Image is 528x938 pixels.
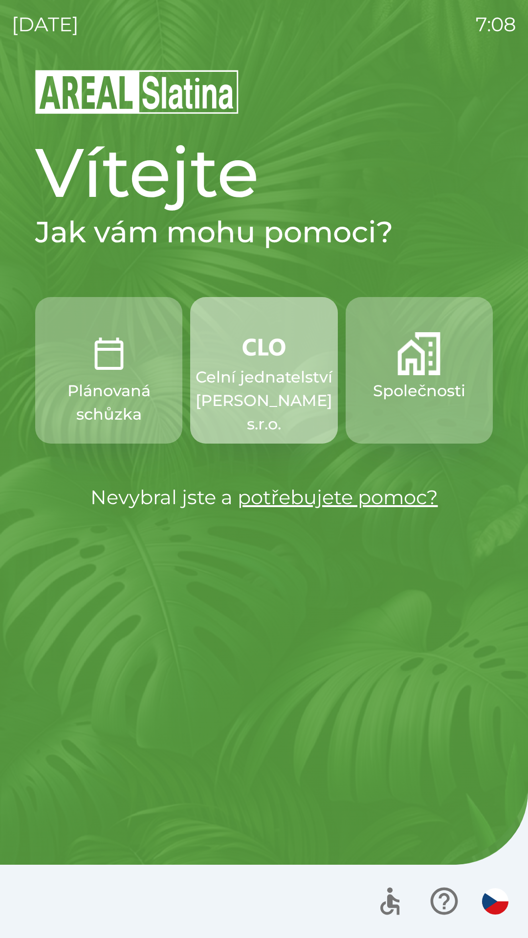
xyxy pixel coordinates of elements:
button: Celní jednatelství [PERSON_NAME] s.r.o. [190,297,337,444]
img: 889875ac-0dea-4846-af73-0927569c3e97.png [242,332,286,362]
button: Společnosti [346,297,493,444]
p: [DATE] [12,10,79,39]
p: Celní jednatelství [PERSON_NAME] s.r.o. [196,365,332,436]
img: 58b4041c-2a13-40f9-aad2-b58ace873f8c.png [397,332,440,375]
img: cs flag [482,888,508,915]
a: potřebujete pomoc? [238,485,438,509]
p: Nevybral jste a [35,483,493,512]
button: Plánovaná schůzka [35,297,182,444]
h1: Vítejte [35,131,493,214]
img: Logo [35,68,493,115]
h2: Jak vám mohu pomoci? [35,214,493,250]
p: Plánovaná schůzka [59,379,159,426]
p: 7:08 [476,10,516,39]
img: 0ea463ad-1074-4378-bee6-aa7a2f5b9440.png [88,332,131,375]
p: Společnosti [373,379,465,403]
